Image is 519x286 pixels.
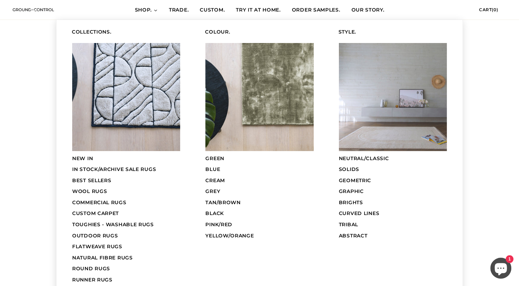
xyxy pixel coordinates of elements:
[330,175,456,186] a: GEOMETRIC
[339,29,356,36] span: STYLE.
[72,265,110,272] span: ROUND RUGS
[63,164,189,175] a: IN STOCK/ARCHIVE SALE RUGS
[330,208,456,219] a: CURVED LINES
[72,43,180,151] img: Submenu item
[479,7,508,12] a: Cart(0)
[135,7,152,14] span: SHOP.
[196,175,322,186] a: CREAM
[292,7,340,14] span: ORDER SAMPLES.
[196,230,322,242] a: YELLOW/ORANGE
[330,186,456,197] a: GRAPHIC
[63,219,189,230] a: TOUGHIES - WASHABLE RUGS
[286,0,346,20] a: ORDER SAMPLES.
[205,233,254,239] span: YELLOW/ORANGE
[339,166,359,172] span: SOLIDS
[63,263,189,274] a: ROUND RUGS
[205,155,224,162] span: GREEN
[72,199,127,206] span: COMMERCIAL RUGS
[63,252,189,264] a: NATURAL FIBRE RUGS
[196,27,322,38] a: COLOUR.
[205,221,232,228] span: PINK/RED
[488,258,513,280] inbox-online-store-chat: Shopify online store chat
[196,186,322,197] a: GREY
[63,153,189,164] a: NEW IN
[72,277,112,283] span: RUNNER RUGS
[63,241,189,252] a: FLATWEAVE RUGS
[194,0,230,20] a: CUSTOM.
[63,274,189,286] a: RUNNER RUGS
[205,29,230,36] span: COLOUR.
[72,29,111,36] span: COLLECTIONS.
[330,197,456,208] a: BRIGHTS
[72,243,122,250] span: FLATWEAVE RUGS
[205,188,220,194] span: GREY
[196,219,322,230] a: PINK/RED
[205,177,225,184] span: CREAM
[205,210,224,216] span: BLACK
[63,208,189,219] a: CUSTOM CARPET
[330,230,456,242] a: ABSTRACT
[129,0,164,20] a: SHOP.
[63,186,189,197] a: WOOL RUGS
[72,233,118,239] span: OUTDOOR RUGS
[479,7,492,12] span: Cart
[330,41,456,153] a: Submenu item
[63,175,189,186] a: BEST SELLERS
[196,197,322,208] a: TAN/BROWN
[169,7,189,14] span: TRADE.
[205,43,313,151] img: Submenu item
[330,27,456,38] a: STYLE.
[72,177,111,184] span: BEST SELLERS
[63,230,189,242] a: OUTDOOR RUGS
[346,0,390,20] a: OUR STORY.
[205,166,220,172] span: BLUE
[330,153,456,164] a: NEUTRAL/CLASSIC
[163,0,194,20] a: TRADE.
[236,7,281,14] span: TRY IT AT HOME.
[200,7,225,14] span: CUSTOM.
[72,210,119,216] span: CUSTOM CARPET
[205,199,240,206] span: TAN/BROWN
[196,208,322,219] a: BLACK
[196,164,322,175] a: BLUE
[339,43,447,151] img: Submenu item
[72,255,133,261] span: NATURAL FIBRE RUGS
[72,188,107,194] span: WOOL RUGS
[339,188,364,194] span: GRAPHIC
[72,155,93,162] span: NEW IN
[493,7,497,12] span: 0
[339,177,371,184] span: GEOMETRIC
[339,199,363,206] span: BRIGHTS
[63,197,189,208] a: COMMERCIAL RUGS
[230,0,286,20] a: TRY IT AT HOME.
[339,221,358,228] span: TRIBAL
[196,153,322,164] a: GREEN
[72,166,156,172] span: IN STOCK/ARCHIVE SALE RUGS
[339,233,368,239] span: ABSTRACT
[351,7,384,14] span: OUR STORY.
[330,164,456,175] a: SOLIDS
[63,27,189,38] a: COLLECTIONS.
[196,41,322,153] a: Submenu item
[63,41,189,153] a: Submenu item
[339,210,379,216] span: CURVED LINES
[72,221,154,228] span: TOUGHIES - WASHABLE RUGS
[330,219,456,230] a: TRIBAL
[339,155,389,162] span: NEUTRAL/CLASSIC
